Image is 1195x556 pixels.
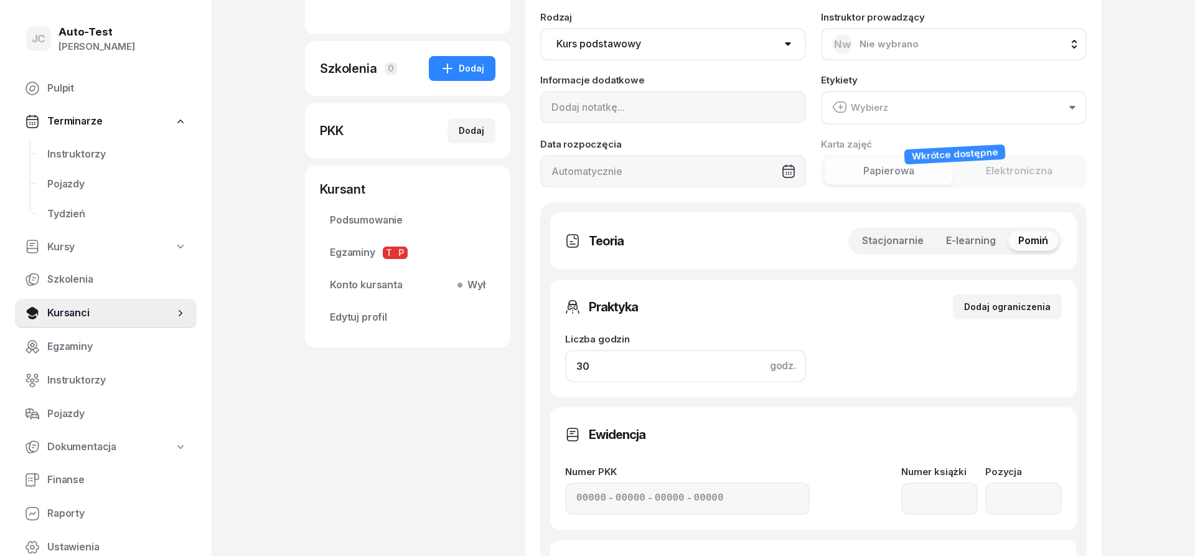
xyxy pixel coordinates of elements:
button: Dodaj ograniczenia [953,294,1062,319]
button: Dodaj [448,118,495,143]
h3: Praktyka [589,297,638,317]
button: E-learning [936,231,1006,251]
a: Egzaminy [15,332,197,362]
span: - [648,491,652,507]
a: Tydzień [37,199,197,229]
div: Kursant [320,181,495,198]
a: Kursy [15,233,197,262]
span: Kursanci [47,305,174,321]
span: Pulpit [47,80,187,97]
input: 00000 [655,491,685,507]
a: Instruktorzy [37,139,197,169]
a: EgzaminyTP [320,238,495,268]
span: Pojazdy [47,176,187,192]
div: Wkrótce dostępne [904,144,1005,164]
div: PKK [320,122,344,139]
a: Dokumentacja [15,433,197,461]
a: Edytuj profil [320,303,495,332]
input: 0 [565,350,806,382]
span: Instruktorzy [47,372,187,389]
span: Stacjonarnie [862,233,924,249]
h3: Teoria [589,231,624,251]
div: [PERSON_NAME] [59,39,135,55]
span: Pojazdy [47,406,187,422]
a: Finanse [15,465,197,495]
span: Szkolenia [47,271,187,288]
a: Konto kursantaWył [320,270,495,300]
span: Terminarze [47,113,102,130]
a: Pulpit [15,73,197,103]
span: Nie wybrano [860,38,919,50]
a: Pojazdy [15,399,197,429]
input: 00000 [616,491,645,507]
button: NwNie wybrano [821,28,1087,60]
a: Raporty [15,499,197,529]
a: Podsumowanie [320,205,495,235]
div: Dodaj [440,61,484,76]
span: Finanse [47,472,187,488]
button: Stacjonarnie [852,231,934,251]
span: Raporty [47,506,187,522]
input: 00000 [576,491,606,507]
span: - [687,491,691,507]
span: Podsumowanie [330,212,485,229]
span: Pomiń [1018,233,1048,249]
span: E-learning [946,233,996,249]
button: Wybierz [821,91,1087,125]
span: - [609,491,613,507]
div: Dodaj [459,123,484,138]
span: Wył [462,277,485,293]
span: 0 [385,62,397,75]
span: Edytuj profil [330,309,485,326]
span: Konto kursanta [330,277,485,293]
div: Auto-Test [59,27,135,37]
a: Szkolenia [15,265,197,294]
span: Ustawienia [47,539,187,555]
span: Tydzień [47,206,187,222]
a: Pojazdy [37,169,197,199]
span: T [383,247,395,259]
button: Dodaj [429,56,495,81]
span: Nw [834,39,851,50]
input: 00000 [694,491,724,507]
h3: Ewidencja [589,425,645,445]
a: Instruktorzy [15,365,197,395]
span: Egzaminy [330,245,485,261]
div: Szkolenia [320,60,377,77]
span: Dokumentacja [47,439,116,455]
span: Instruktorzy [47,146,187,163]
span: Kursy [47,239,75,255]
input: Dodaj notatkę... [540,91,806,123]
button: Pomiń [1008,231,1058,251]
span: Egzaminy [47,339,187,355]
a: Terminarze [15,107,197,136]
a: Kursanci [15,298,197,328]
span: JC [32,34,46,44]
span: P [395,247,408,259]
div: Dodaj ograniczenia [964,299,1051,314]
div: Wybierz [832,100,888,116]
